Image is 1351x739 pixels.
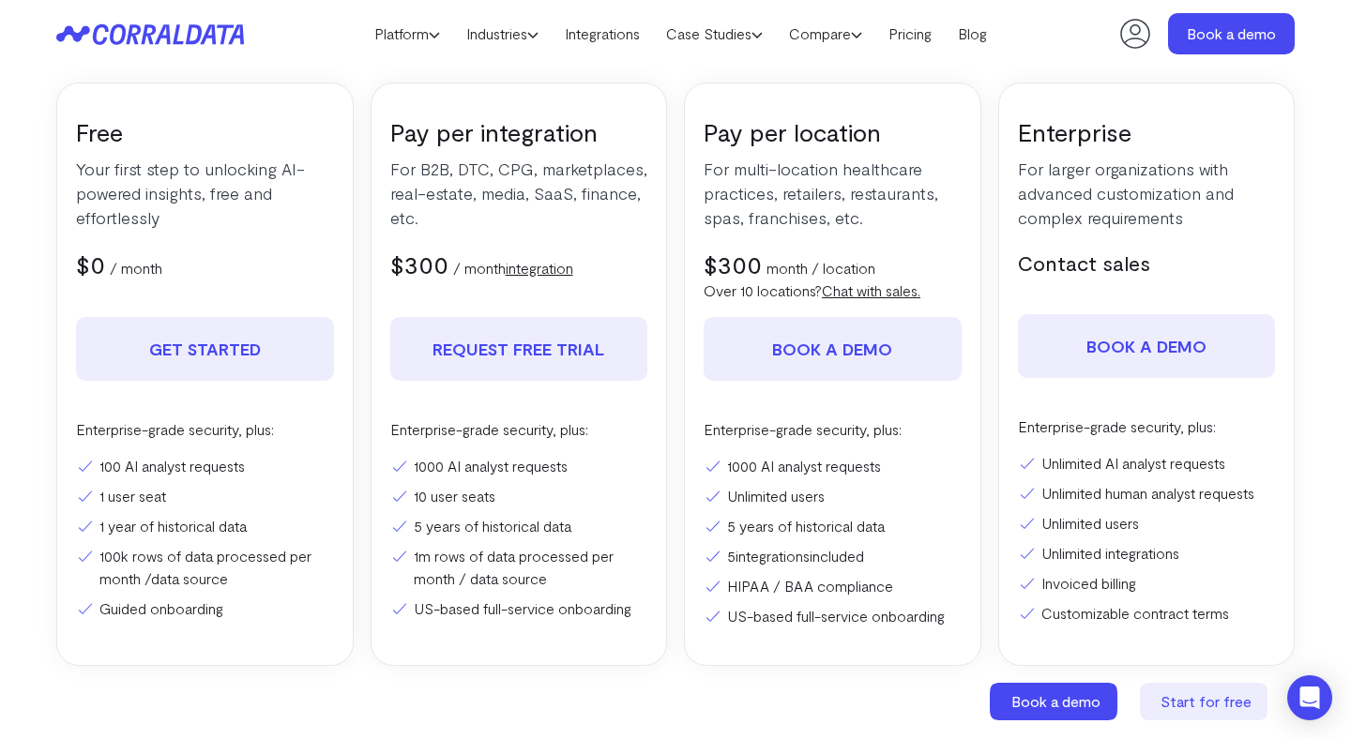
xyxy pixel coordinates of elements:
a: Book a demo [1168,13,1295,54]
div: Open Intercom Messenger [1287,675,1332,720]
li: Unlimited AI analyst requests [1018,452,1276,475]
h3: Pay per integration [390,116,648,147]
li: 1 user seat [76,485,334,507]
a: data source [151,569,228,587]
span: $300 [390,249,448,279]
a: Get Started [76,317,334,381]
p: / month [453,257,573,279]
a: Blog [945,20,1000,48]
a: Start for free [1140,683,1271,720]
a: REQUEST FREE TRIAL [390,317,648,381]
p: / month [110,257,162,279]
a: integration [506,259,573,277]
a: Industries [453,20,552,48]
p: For B2B, DTC, CPG, marketplaces, real-estate, media, SaaS, finance, etc. [390,157,648,230]
p: Your first step to unlocking AI-powered insights, free and effortlessly [76,157,334,230]
p: Enterprise-grade security, plus: [704,418,962,441]
li: 1 year of historical data [76,515,334,537]
a: Platform [361,20,453,48]
a: Compare [776,20,875,48]
h3: Pay per location [704,116,962,147]
a: Case Studies [653,20,776,48]
p: For larger organizations with advanced customization and complex requirements [1018,157,1276,230]
li: 100 AI analyst requests [76,455,334,477]
a: Book a demo [1018,314,1276,378]
li: Customizable contract terms [1018,602,1276,625]
a: Book a demo [704,317,962,381]
h5: Contact sales [1018,249,1276,277]
li: 5 included [704,545,962,567]
h3: Enterprise [1018,116,1276,147]
a: Pricing [875,20,945,48]
a: Chat with sales. [822,281,920,299]
li: Unlimited integrations [1018,542,1276,565]
li: US-based full-service onboarding [704,605,962,627]
li: Invoiced billing [1018,572,1276,595]
a: Integrations [552,20,653,48]
li: 100k rows of data processed per month / [76,545,334,590]
span: Book a demo [1011,692,1101,710]
li: US-based full-service onboarding [390,597,648,620]
li: 1000 AI analyst requests [390,455,648,477]
li: 1m rows of data processed per month / data source [390,545,648,590]
span: $300 [704,249,762,279]
li: Unlimited users [1018,512,1276,535]
li: Unlimited users [704,485,962,507]
p: For multi-location healthcare practices, retailers, restaurants, spas, franchises, etc. [704,157,962,230]
span: Start for free [1161,692,1252,710]
h3: Free [76,116,334,147]
p: month / location [767,257,875,279]
li: Unlimited human analyst requests [1018,482,1276,505]
p: Enterprise-grade security, plus: [76,418,334,441]
a: Book a demo [990,683,1121,720]
li: 5 years of historical data [390,515,648,537]
li: 10 user seats [390,485,648,507]
p: Enterprise-grade security, plus: [390,418,648,441]
li: HIPAA / BAA compliance [704,575,962,597]
li: 5 years of historical data [704,515,962,537]
p: Enterprise-grade security, plus: [1018,415,1276,438]
li: Guided onboarding [76,597,334,620]
li: 1000 AI analyst requests [704,455,962,477]
p: Over 10 locations? [704,279,962,302]
a: integrations [736,547,810,565]
span: $0 [76,249,105,279]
